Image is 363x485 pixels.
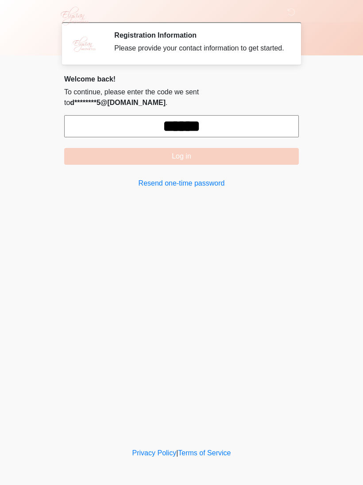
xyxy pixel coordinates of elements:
button: Log in [64,148,299,165]
img: Elysian Aesthetics Logo [55,7,93,25]
p: To continue, please enter the code we sent to . [64,87,299,108]
a: Privacy Policy [132,449,177,457]
a: Terms of Service [178,449,231,457]
a: | [176,449,178,457]
h2: Registration Information [114,31,286,39]
h2: Welcome back! [64,75,299,83]
img: Agent Avatar [71,31,97,58]
div: Please provide your contact information to get started. [114,43,286,54]
a: Resend one-time password [64,178,299,189]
